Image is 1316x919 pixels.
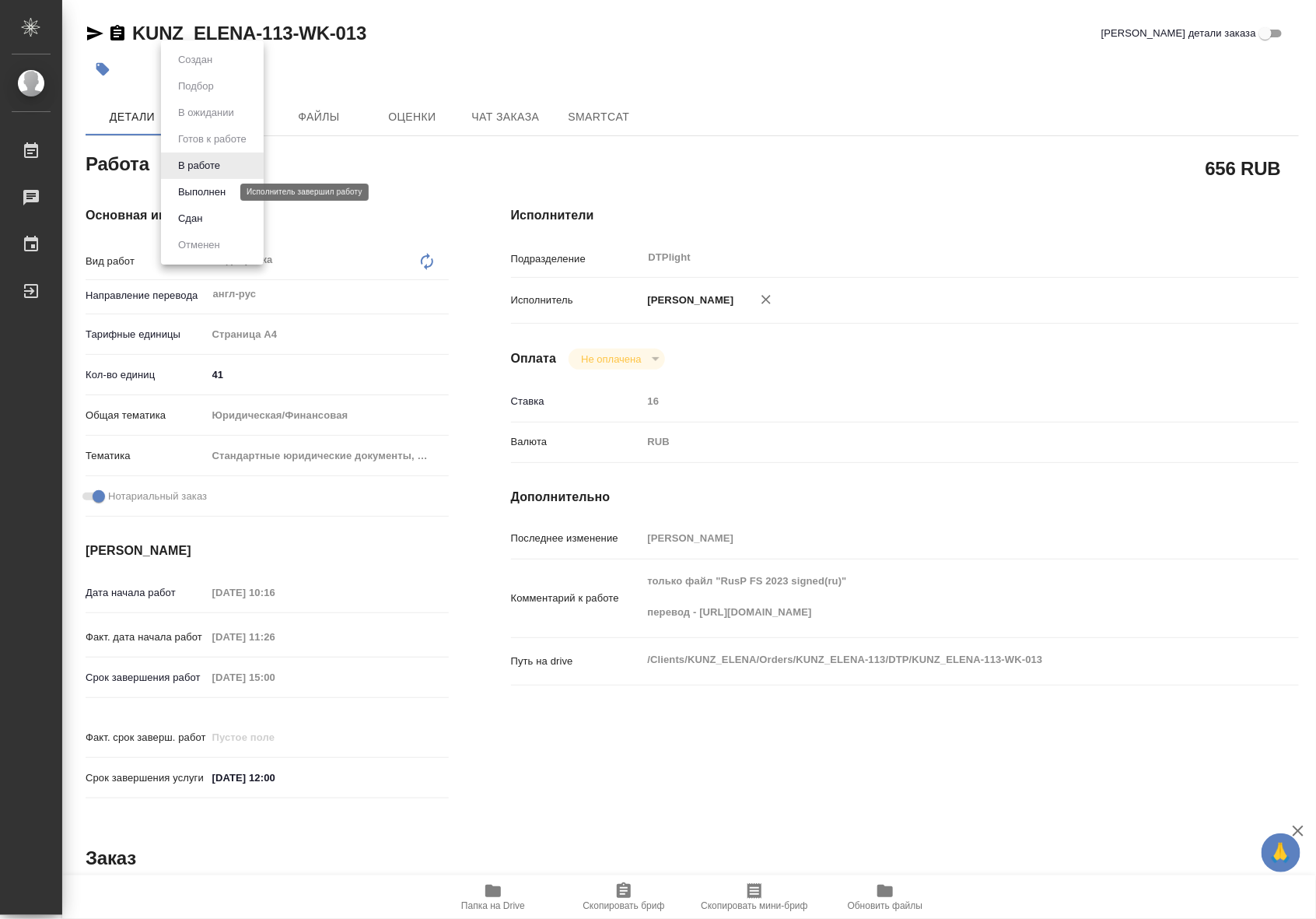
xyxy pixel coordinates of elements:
button: В работе [173,157,225,174]
button: Готов к работе [173,131,251,148]
button: Создан [173,51,217,68]
button: Подбор [173,78,219,95]
button: В ожидании [173,104,239,121]
button: Сдан [173,210,207,227]
button: Отменен [173,237,225,254]
button: Выполнен [173,184,230,201]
